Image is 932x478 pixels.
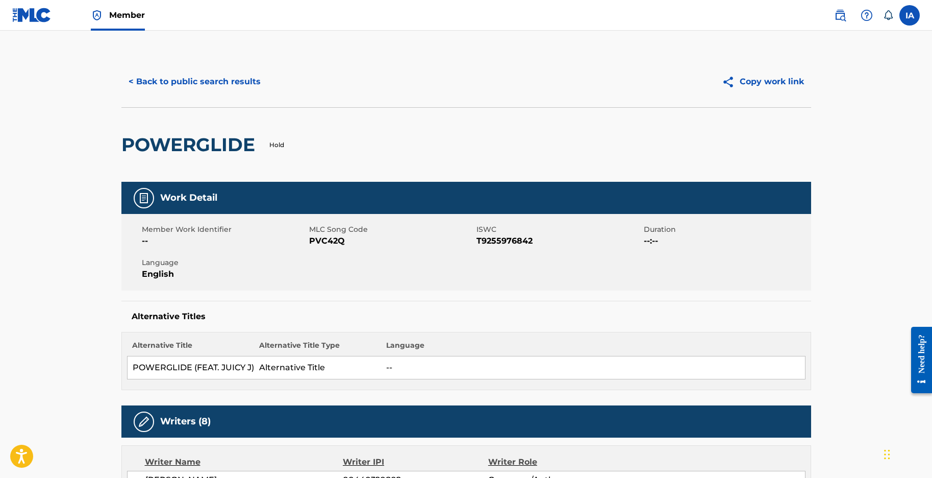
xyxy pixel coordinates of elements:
span: --:-- [644,235,809,247]
iframe: Chat Widget [881,429,932,478]
button: Copy work link [715,69,811,94]
img: search [834,9,846,21]
span: Member Work Identifier [142,224,307,235]
th: Language [381,340,805,356]
span: T9255976842 [476,235,641,247]
a: Public Search [830,5,850,26]
th: Alternative Title [127,340,254,356]
span: ISWC [476,224,641,235]
h5: Alternative Titles [132,312,801,322]
td: Alternative Title [254,356,381,379]
span: Member [109,9,145,21]
span: Duration [644,224,809,235]
span: English [142,268,307,280]
img: Top Rightsholder [91,9,103,21]
td: POWERGLIDE (FEAT. JUICY J) [127,356,254,379]
img: help [861,9,873,21]
img: Copy work link [722,76,740,88]
h5: Work Detail [160,192,217,204]
img: Work Detail [138,192,150,204]
div: User Menu [899,5,920,26]
span: MLC Song Code [309,224,474,235]
iframe: Resource Center [903,323,932,397]
button: < Back to public search results [121,69,268,94]
img: Writers [138,416,150,428]
div: Writer Name [145,456,343,468]
th: Alternative Title Type [254,340,381,356]
p: Hold [269,140,284,150]
h5: Writers (8) [160,416,211,427]
div: Notifications [883,10,893,20]
div: Help [857,5,877,26]
span: -- [142,235,307,247]
span: Language [142,257,307,268]
span: PVC42Q [309,235,474,247]
div: Writer IPI [343,456,488,468]
div: Writer Role [488,456,620,468]
div: Drag [884,439,890,470]
img: MLC Logo [12,8,52,22]
h2: POWERGLIDE [121,133,260,156]
td: -- [381,356,805,379]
